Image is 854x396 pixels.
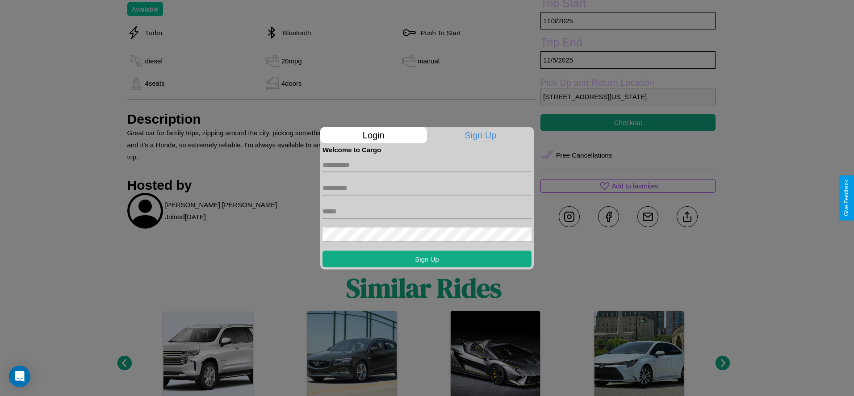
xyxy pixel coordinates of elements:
h4: Welcome to Cargo [322,146,532,153]
div: Open Intercom Messenger [9,366,30,387]
p: Sign Up [427,127,534,143]
div: Give Feedback [843,180,850,216]
button: Sign Up [322,250,532,267]
p: Login [320,127,427,143]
